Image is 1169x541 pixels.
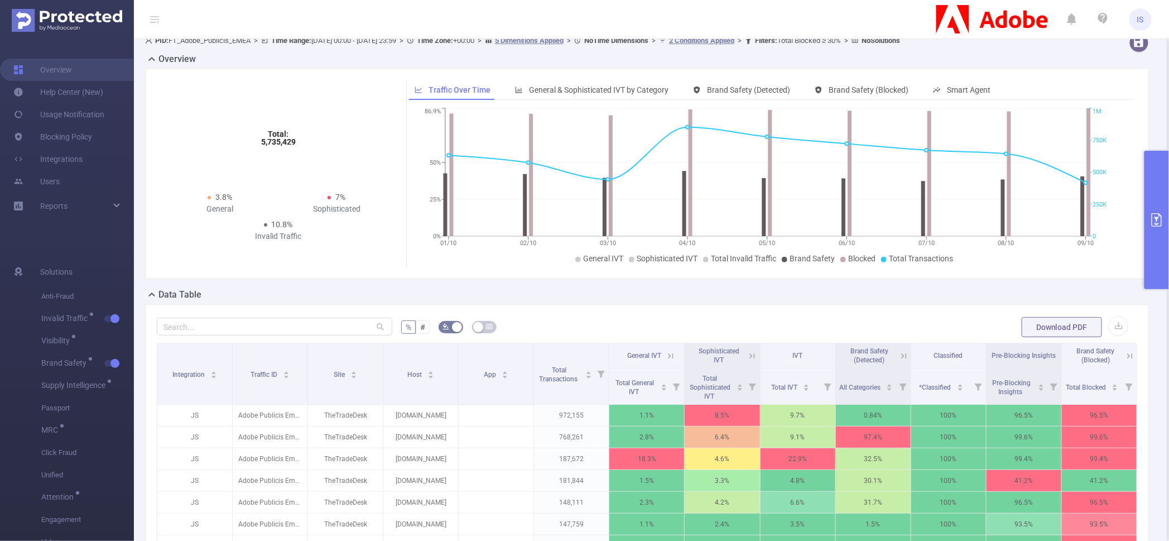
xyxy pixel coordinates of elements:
[585,370,592,376] div: Sort
[685,514,759,535] p: 2.4%
[13,126,92,148] a: Blocking Policy
[13,148,83,170] a: Integrations
[40,195,68,217] a: Reports
[957,382,963,386] i: icon: caret-up
[1112,382,1118,389] div: Sort
[278,203,396,215] div: Sophisticated
[1093,233,1096,240] tspan: 0
[848,254,875,263] span: Blocked
[911,405,986,426] p: 100%
[145,36,900,45] span: FT_Adobe_Publicis_EMEA [DATE] 00:00 - [DATE] 23:59 +00:00
[628,352,662,360] span: General IVT
[534,514,609,535] p: 147,759
[415,86,422,94] i: icon: line-chart
[427,370,434,376] div: Sort
[862,36,900,45] b: No Solutions
[406,323,411,332] span: %
[534,427,609,448] p: 768,261
[283,374,290,377] i: icon: caret-down
[13,59,72,81] a: Overview
[836,514,911,535] p: 1.5%
[429,85,490,94] span: Traffic Over Time
[911,514,986,535] p: 100%
[998,240,1014,247] tspan: 08/10
[1112,386,1118,390] i: icon: caret-down
[836,470,911,491] p: 30.1%
[161,203,278,215] div: General
[790,254,835,263] span: Brand Safety
[564,36,574,45] span: >
[417,36,453,45] b: Time Zone:
[1062,405,1137,426] p: 96.5%
[661,386,667,390] i: icon: caret-down
[920,384,953,391] span: *Classified
[233,427,307,448] p: Adobe Publicis Emea Tier 1 [27133]
[911,448,986,470] p: 100%
[215,193,232,202] span: 3.8%
[396,36,407,45] span: >
[271,36,311,45] b: Time Range:
[157,405,232,426] p: JS
[850,347,888,364] span: Brand Safety (Detected)
[430,196,441,203] tspan: 25%
[987,448,1061,470] p: 99.4%
[40,261,73,283] span: Solutions
[383,448,458,470] p: [DOMAIN_NAME]
[430,159,441,166] tspan: 50%
[383,427,458,448] p: [DOMAIN_NAME]
[761,427,835,448] p: 9.1%
[895,368,911,404] i: Filter menu
[593,343,609,404] i: Filter menu
[41,337,74,344] span: Visibility
[1093,169,1107,176] tspan: 500K
[351,374,357,377] i: icon: caret-down
[685,470,759,491] p: 3.3%
[761,492,835,513] p: 6.6%
[934,352,963,360] span: Classified
[987,492,1061,513] p: 96.5%
[41,381,109,389] span: Supply Intelligence
[1038,382,1045,389] div: Sort
[1046,368,1061,404] i: Filter menu
[887,382,893,386] i: icon: caret-up
[233,470,307,491] p: Adobe Publicis Emea Tier 1 [27133]
[283,370,290,373] i: icon: caret-up
[308,448,383,470] p: TheTradeDesk
[669,36,734,45] u: 2 Conditions Applied
[586,370,592,373] i: icon: caret-up
[334,371,347,379] span: Site
[534,470,609,491] p: 181,844
[251,371,279,379] span: Traffic ID
[13,103,104,126] a: Usage Notification
[970,368,986,404] i: Filter menu
[841,36,852,45] span: >
[1062,470,1137,491] p: 41.2%
[251,36,261,45] span: >
[918,240,935,247] tspan: 07/10
[157,514,232,535] p: JS
[425,108,441,116] tspan: 86.9%
[210,374,217,377] i: icon: caret-down
[761,470,835,491] p: 4.8%
[600,240,616,247] tspan: 03/10
[761,405,835,426] p: 9.7%
[233,492,307,513] p: Adobe Publicis Emea Tier 1 [27133]
[609,514,684,535] p: 1.1%
[441,240,457,247] tspan: 01/10
[41,464,134,486] span: Unified
[1078,240,1094,247] tspan: 09/10
[680,240,696,247] tspan: 04/10
[1022,317,1102,337] button: Download PDF
[839,240,855,247] tspan: 06/10
[172,371,206,379] span: Integration
[157,427,232,448] p: JS
[474,36,485,45] span: >
[157,492,232,513] p: JS
[1093,108,1102,116] tspan: 1M
[272,220,293,229] span: 10.8%
[1112,382,1118,386] i: icon: caret-up
[502,374,508,377] i: icon: caret-down
[759,240,776,247] tspan: 05/10
[308,492,383,513] p: TheTradeDesk
[707,85,790,94] span: Brand Safety (Detected)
